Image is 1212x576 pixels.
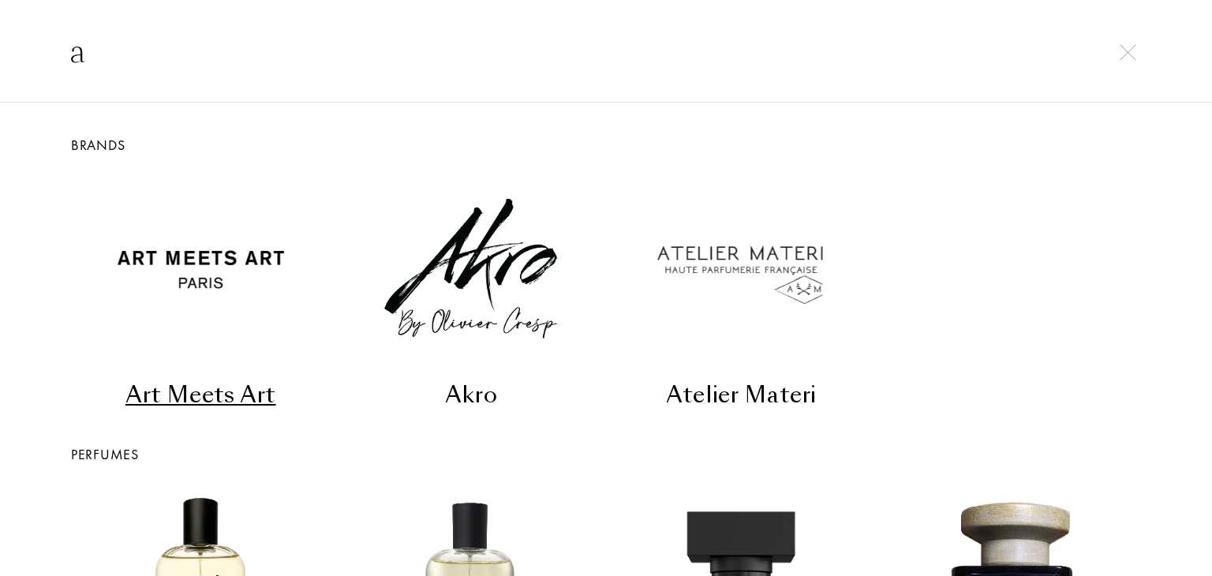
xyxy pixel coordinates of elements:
[54,443,1158,465] div: Perfumes
[612,380,870,410] div: Atelier Materi
[380,179,561,360] img: Akro
[65,155,336,412] a: Art Meets ArtArt Meets Art
[606,155,877,412] a: Atelier MateriAtelier Materi
[336,155,607,412] a: AkroAkro
[54,134,1158,155] div: Brands
[38,28,1174,75] input: Search
[1120,44,1136,61] img: cross.svg
[342,380,600,410] div: Akro
[651,179,832,360] img: Atelier Materi
[72,380,330,410] div: Art Meets Art
[110,179,291,360] img: Art Meets Art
